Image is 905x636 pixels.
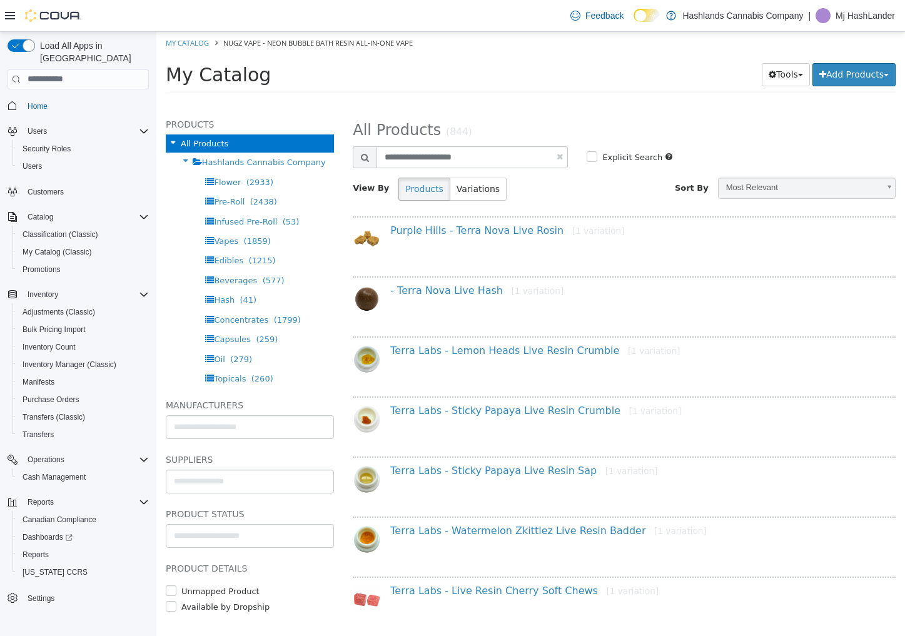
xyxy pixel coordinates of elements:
[88,204,114,214] span: (1859)
[234,433,501,445] a: Terra Labs - Sticky Papaya Live Resin Sap[1 variation]
[234,253,407,265] a: - Terra Nova Live Hash[1 variation]
[3,588,154,607] button: Settings
[13,356,154,373] button: Inventory Manager (Classic)
[18,375,59,390] a: Manifests
[18,245,149,260] span: My Catalog (Classic)
[23,161,42,171] span: Users
[18,512,101,527] a: Canadian Compliance
[290,94,316,106] small: (844)
[13,303,154,321] button: Adjustments (Classic)
[23,144,71,154] span: Security Roles
[23,430,54,440] span: Transfers
[18,470,149,485] span: Cash Management
[23,360,116,370] span: Inventory Manager (Classic)
[634,9,660,22] input: Dark Mode
[293,146,350,169] button: Variations
[23,412,85,422] span: Transfers (Classic)
[28,455,64,465] span: Operations
[58,185,121,194] span: Infused Pre-Roll
[23,307,95,317] span: Adjustments (Classic)
[18,159,149,174] span: Users
[23,230,98,240] span: Classification (Classic)
[18,530,78,545] a: Dashboards
[9,85,178,100] h5: Products
[23,287,149,302] span: Inventory
[18,322,91,337] a: Bulk Pricing Import
[3,493,154,511] button: Reports
[450,554,503,564] small: [1 variation]
[23,342,76,352] span: Inventory Count
[196,373,225,401] img: 150
[682,8,803,23] p: Hashlands Cannabis Company
[58,303,94,312] span: Capsules
[106,244,128,253] span: (577)
[58,323,68,332] span: Oil
[18,340,81,355] a: Inventory Count
[22,553,103,566] label: Unmapped Product
[9,475,178,490] h5: Product Status
[816,8,831,23] div: Mj HashLander
[94,165,121,174] span: (2438)
[13,158,154,175] button: Users
[23,550,49,560] span: Reports
[90,146,117,155] span: (2933)
[18,262,66,277] a: Promotions
[58,263,78,273] span: Hash
[18,245,97,260] a: My Catalog (Classic)
[18,410,90,425] a: Transfers (Classic)
[3,123,154,140] button: Users
[18,227,103,242] a: Classification (Classic)
[13,528,154,546] a: Dashboards
[605,31,654,54] button: Tools
[23,452,149,467] span: Operations
[234,553,502,565] a: Terra Labs - Live Resin Cherry Soft Chews[1 variation]
[242,146,293,169] button: Products
[18,392,84,407] a: Purchase Orders
[18,565,149,580] span: Washington CCRS
[35,39,149,64] span: Load All Apps in [GEOGRAPHIC_DATA]
[3,183,154,201] button: Customers
[58,146,84,155] span: Flower
[196,553,225,582] img: 150
[23,98,149,114] span: Home
[18,305,149,320] span: Adjustments (Classic)
[18,322,149,337] span: Bulk Pricing Import
[18,340,149,355] span: Inventory Count
[24,107,72,116] span: All Products
[196,313,225,341] img: 150
[13,321,154,338] button: Bulk Pricing Import
[13,226,154,243] button: Classification (Classic)
[58,165,88,174] span: Pre-Roll
[28,187,64,197] span: Customers
[23,495,59,510] button: Reports
[18,512,149,527] span: Canadian Compliance
[355,254,408,264] small: [1 variation]
[23,377,54,387] span: Manifests
[473,374,525,384] small: [1 variation]
[58,204,82,214] span: Vapes
[28,593,54,603] span: Settings
[25,9,81,22] img: Cova
[23,287,63,302] button: Inventory
[18,357,149,372] span: Inventory Manager (Classic)
[46,126,169,135] span: Hashlands Cannabis Company
[18,547,149,562] span: Reports
[13,243,154,261] button: My Catalog (Classic)
[83,263,100,273] span: (41)
[23,395,79,405] span: Purchase Orders
[58,224,87,233] span: Edibles
[23,472,86,482] span: Cash Management
[3,286,154,303] button: Inventory
[196,89,285,107] span: All Products
[13,546,154,563] button: Reports
[18,427,149,442] span: Transfers
[28,101,48,111] span: Home
[18,141,76,156] a: Security Roles
[18,227,149,242] span: Classification (Classic)
[18,357,121,372] a: Inventory Manager (Classic)
[196,253,225,281] img: 150
[13,391,154,408] button: Purchase Orders
[18,305,100,320] a: Adjustments (Classic)
[118,283,144,293] span: (1799)
[23,452,69,467] button: Operations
